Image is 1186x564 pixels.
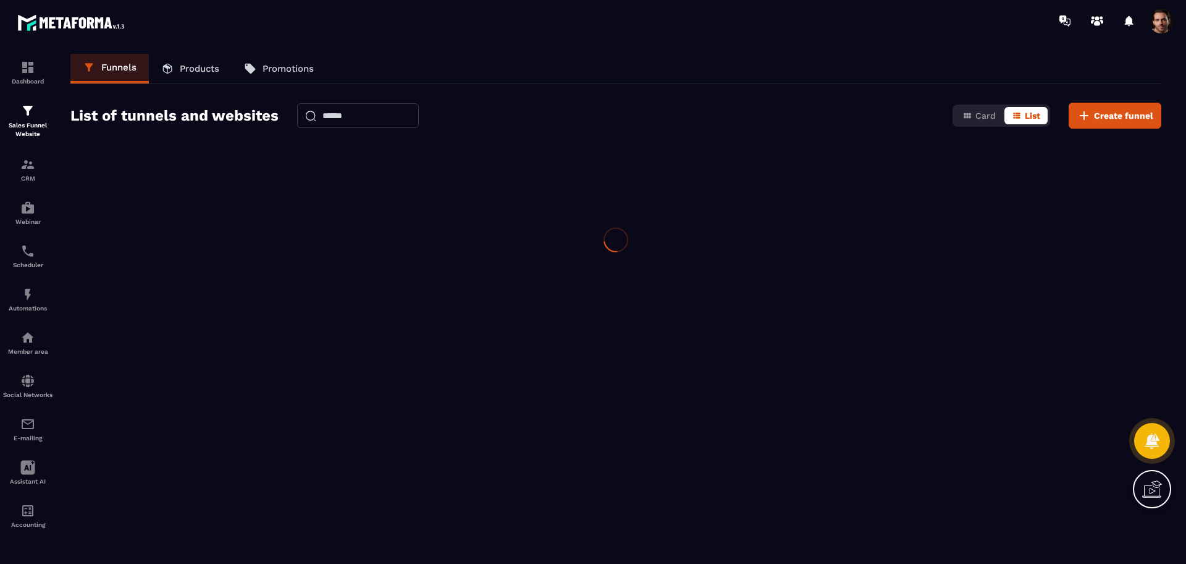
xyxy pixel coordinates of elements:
p: Automations [3,305,53,312]
img: formation [20,157,35,172]
p: Assistant AI [3,478,53,485]
img: automations [20,287,35,302]
img: formation [20,60,35,75]
img: automations [20,330,35,345]
button: Card [955,107,1003,124]
img: formation [20,103,35,118]
h2: List of tunnels and websites [70,103,279,128]
button: List [1004,107,1048,124]
p: Sales Funnel Website [3,121,53,139]
a: accountantaccountantAccounting [3,494,53,537]
a: automationsautomationsAutomations [3,278,53,321]
img: scheduler [20,244,35,258]
p: Products [180,63,219,74]
a: schedulerschedulerScheduler [3,234,53,278]
a: formationformationCRM [3,148,53,191]
img: accountant [20,503,35,518]
a: automationsautomationsWebinar [3,191,53,234]
a: Products [149,54,232,83]
a: Funnels [70,54,149,83]
a: Promotions [232,54,326,83]
a: formationformationSales Funnel Website [3,94,53,148]
img: social-network [20,374,35,388]
a: emailemailE-mailing [3,408,53,451]
p: Scheduler [3,262,53,268]
p: Member area [3,348,53,355]
p: Dashboard [3,78,53,85]
p: Accounting [3,521,53,528]
a: formationformationDashboard [3,51,53,94]
a: Assistant AI [3,451,53,494]
p: Funnels [101,62,137,73]
p: Promotions [263,63,314,74]
button: Create funnel [1069,103,1161,129]
img: automations [20,200,35,215]
p: Social Networks [3,391,53,398]
p: Webinar [3,218,53,225]
p: CRM [3,175,53,182]
img: logo [17,11,128,34]
p: E-mailing [3,435,53,442]
span: Card [975,111,996,121]
img: email [20,417,35,432]
a: social-networksocial-networkSocial Networks [3,364,53,408]
span: List [1025,111,1040,121]
span: Create funnel [1094,109,1153,122]
a: automationsautomationsMember area [3,321,53,364]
